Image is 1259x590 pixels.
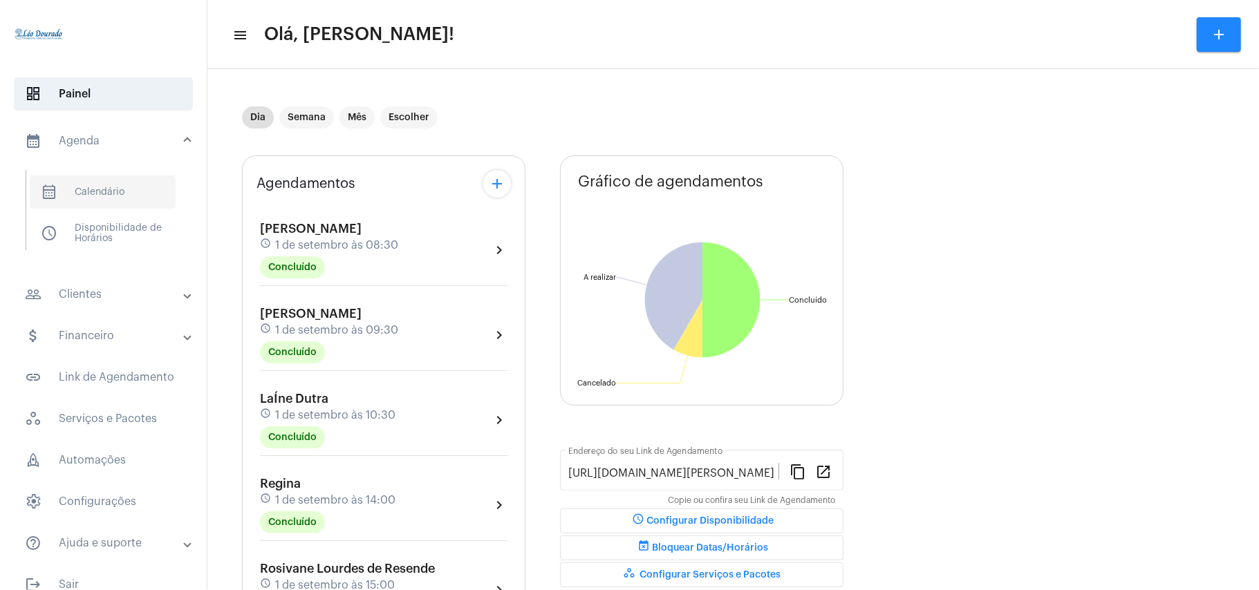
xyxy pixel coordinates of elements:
mat-icon: sidenav icon [25,535,41,551]
mat-chip: Concluído [260,426,325,448]
mat-chip: Escolher [380,106,438,129]
mat-icon: schedule [630,513,646,529]
mat-icon: add [1211,26,1227,43]
mat-expansion-panel-header: sidenav iconAjuda e suporte [8,526,207,560]
span: Regina [260,477,301,490]
span: Agendamentos [257,176,355,191]
span: Bloquear Datas/Horários [635,543,768,553]
mat-panel-title: Ajuda e suporte [25,535,185,551]
span: Configurar Disponibilidade [630,516,774,526]
span: [PERSON_NAME] [260,222,362,235]
div: sidenav iconAgenda [8,163,207,269]
mat-icon: content_copy [790,463,806,479]
mat-chip: Concluído [260,256,325,278]
span: 1 de setembro às 08:30 [275,239,398,251]
mat-icon: open_in_new [815,463,832,479]
button: Configurar Serviços e Pacotes [560,562,843,587]
mat-icon: chevron_right [491,497,507,513]
mat-icon: chevron_right [491,242,507,258]
mat-chip: Semana [279,106,334,129]
mat-icon: event_busy [635,540,652,556]
input: Link [568,467,778,479]
mat-icon: schedule [260,493,272,508]
mat-icon: add [489,175,505,192]
text: Cancelado [577,380,616,388]
span: LaÍne Dutra [260,392,328,405]
span: sidenav icon [25,493,41,510]
mat-icon: workspaces_outlined [623,567,640,583]
span: Calendário [30,175,176,209]
span: Disponibilidade de Horários [30,217,176,250]
mat-icon: sidenav icon [25,286,41,303]
mat-icon: chevron_right [491,327,507,343]
text: A realizar [584,274,616,281]
text: Concluído [789,296,827,304]
span: sidenav icon [25,452,41,468]
mat-icon: sidenav icon [25,133,41,149]
mat-hint: Copie ou confira seu Link de Agendamento [668,496,835,506]
span: sidenav icon [41,225,57,242]
span: Configurar Serviços e Pacotes [623,570,781,580]
mat-expansion-panel-header: sidenav iconAgenda [8,119,207,163]
button: Configurar Disponibilidade [560,508,843,533]
mat-chip: Concluído [260,341,325,363]
span: Link de Agendamento [14,361,193,394]
mat-chip: Concluído [260,511,325,533]
span: Configurações [14,485,193,518]
mat-icon: sidenav icon [25,369,41,386]
mat-panel-title: Financeiro [25,327,185,344]
span: Automações [14,444,193,477]
mat-chip: Mês [339,106,375,129]
span: sidenav icon [41,184,57,200]
mat-expansion-panel-header: sidenav iconFinanceiro [8,319,207,352]
img: 4c910ca3-f26c-c648-53c7-1a2041c6e520.jpg [11,7,66,62]
span: 1 de setembro às 14:00 [275,494,395,506]
mat-icon: sidenav icon [232,27,246,44]
span: 1 de setembro às 10:30 [275,409,395,421]
span: sidenav icon [25,86,41,102]
mat-icon: schedule [260,408,272,423]
span: Serviços e Pacotes [14,402,193,435]
mat-chip: Dia [242,106,274,129]
span: sidenav icon [25,410,41,427]
mat-icon: schedule [260,238,272,253]
mat-expansion-panel-header: sidenav iconClientes [8,278,207,311]
span: [PERSON_NAME] [260,307,362,320]
span: Painel [14,77,193,111]
span: 1 de setembro às 09:30 [275,324,398,336]
span: Olá, [PERSON_NAME]! [264,23,454,46]
span: Rosivane Lourdes de Resende [260,562,435,575]
button: Bloquear Datas/Horários [560,535,843,560]
mat-icon: schedule [260,323,272,338]
mat-panel-title: Clientes [25,286,185,303]
mat-panel-title: Agenda [25,133,185,149]
mat-icon: sidenav icon [25,327,41,344]
mat-icon: chevron_right [491,412,507,428]
span: Gráfico de agendamentos [578,173,763,190]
